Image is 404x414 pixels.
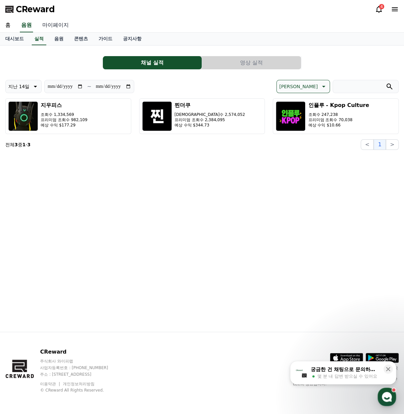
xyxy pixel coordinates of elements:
p: 전체 중 - [5,141,30,148]
a: 음원 [20,18,33,32]
a: 마이페이지 [37,18,74,32]
strong: 3 [15,142,18,147]
span: 홈 [21,219,25,224]
h3: 찐더쿠 [175,101,245,109]
a: 대화 [44,209,85,226]
p: 프리미엄 조회수 2,384,095 [175,117,245,122]
p: [PERSON_NAME] [279,82,318,91]
button: [PERSON_NAME] [276,80,330,93]
h3: 인플루 - Kpop Culture [308,101,369,109]
span: 대화 [61,220,68,225]
a: 이용약관 [40,382,61,386]
button: 1 [374,139,385,150]
button: < [361,139,374,150]
p: 예상 수익 $177.29 [41,122,87,128]
a: 4 [375,5,383,13]
strong: 1 [22,142,26,147]
a: 설정 [85,209,127,226]
p: 지난 14일 [8,82,29,91]
p: 프리미엄 조회수 982,109 [41,117,87,122]
p: © CReward All Rights Reserved. [40,388,121,393]
p: 조회수 1,334,569 [41,112,87,117]
p: 예상 수익 $10.66 [308,122,369,128]
button: 지우피스 조회수 1,334,569 프리미엄 조회수 982,109 예상 수익 $177.29 [5,98,131,134]
button: 찐더쿠 [DEMOGRAPHIC_DATA]수 2,574,052 프리미엄 조회수 2,384,095 예상 수익 $344.73 [139,98,265,134]
p: CReward [40,348,121,356]
img: 지우피스 [8,101,38,131]
span: 설정 [102,219,110,224]
a: 공지사항 [118,33,147,45]
p: 사업자등록번호 : [PHONE_NUMBER] [40,365,121,370]
span: CReward [16,4,55,15]
a: 홈 [2,209,44,226]
a: 실적 [32,33,46,45]
strong: 3 [27,142,31,147]
button: 영상 실적 [202,56,301,69]
img: 찐더쿠 [142,101,172,131]
p: 프리미엄 조회수 70,038 [308,117,369,122]
a: 음원 [49,33,69,45]
h3: 지우피스 [41,101,87,109]
p: [DEMOGRAPHIC_DATA]수 2,574,052 [175,112,245,117]
p: ~ [87,83,91,90]
div: 4 [379,4,384,9]
a: 가이드 [93,33,118,45]
p: 예상 수익 $344.73 [175,122,245,128]
p: 조회수 247,238 [308,112,369,117]
a: CReward [5,4,55,15]
p: 주소 : [STREET_ADDRESS] [40,372,121,377]
img: 인플루 - Kpop Culture [276,101,305,131]
a: 개인정보처리방침 [63,382,95,386]
button: 지난 14일 [5,80,42,93]
a: 콘텐츠 [69,33,93,45]
p: 주식회사 와이피랩 [40,359,121,364]
button: 채널 실적 [103,56,202,69]
button: 인플루 - Kpop Culture 조회수 247,238 프리미엄 조회수 70,038 예상 수익 $10.66 [273,98,399,134]
button: > [386,139,399,150]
